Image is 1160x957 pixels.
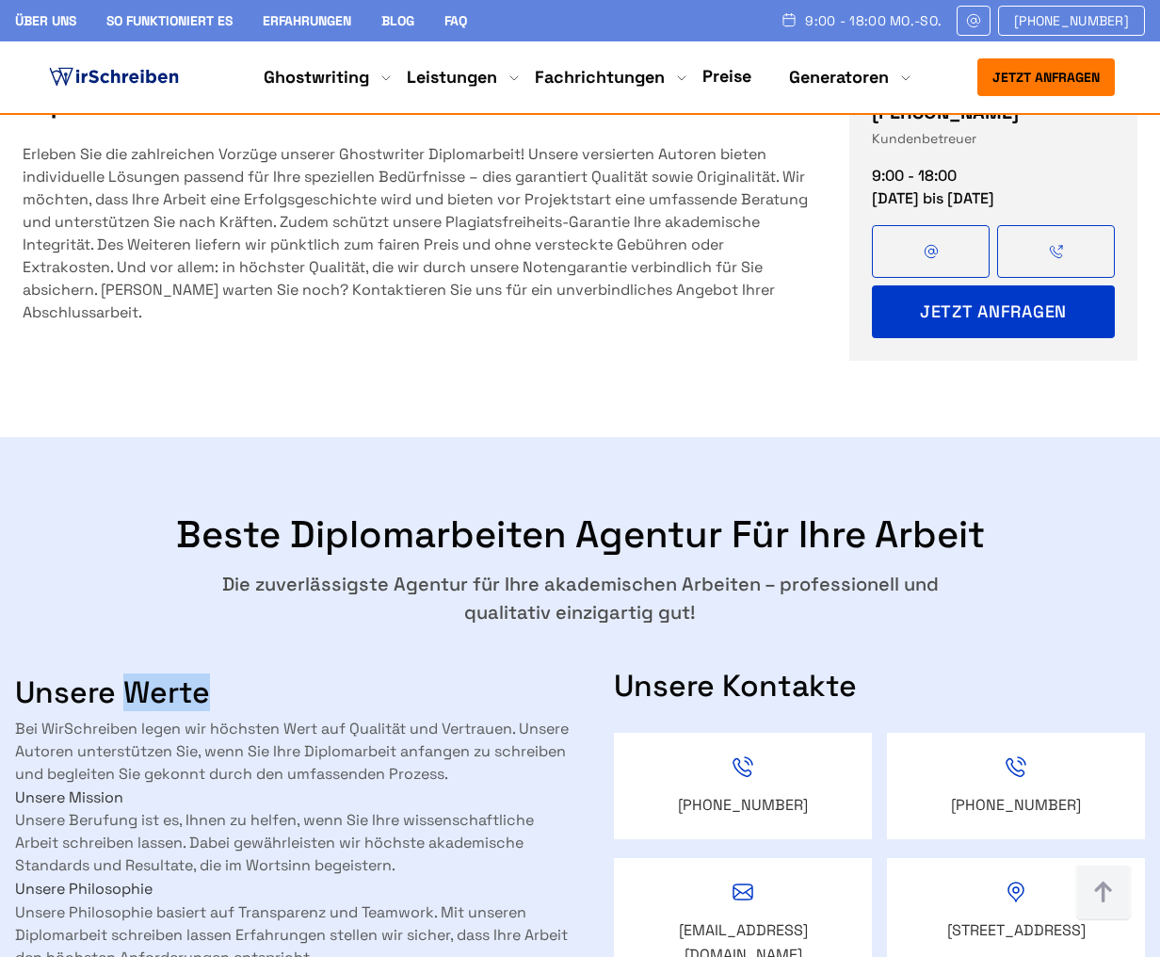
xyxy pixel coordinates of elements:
button: Jetzt anfragen [977,58,1115,96]
p: Unsere Berufung ist es, Ihnen zu helfen, wenn Sie Ihre wissenschaftliche Arbeit schreiben lassen.... [15,809,576,877]
p: Bei WirSchreiben legen wir höchsten Wert auf Qualität und Vertrauen. Unsere Autoren unterstützen ... [15,718,576,786]
img: logo ghostwriter-österreich [45,63,183,91]
a: Über uns [15,12,76,29]
img: Email [965,13,982,28]
img: Icon [1005,755,1027,778]
p: Erleben Sie die zahlreichen Vorzüge unserer Ghostwriter Diplomarbeit! Unsere versierten Autoren b... [23,143,812,324]
a: Generatoren [789,66,889,89]
a: [PHONE_NUMBER] [678,793,808,818]
a: Ghostwriting [264,66,369,89]
h2: Beste Diplomarbeiten Agentur für Ihre Arbeit [15,512,1145,558]
img: button top [1075,865,1132,921]
a: So funktioniert es [106,12,233,29]
button: Jetzt anfragen [872,286,1115,339]
div: Kundenbetreuer [872,128,1019,151]
a: Erfahrungen [263,12,351,29]
h3: Unsere Kontakte [614,667,1145,705]
a: Leistungen [407,66,497,89]
img: Icon [1005,881,1027,903]
h3: Unsere Mission [15,786,576,810]
img: Icon [732,881,754,903]
img: Schedule [781,12,797,27]
a: Preise [702,65,751,87]
p: Die zuverlässigste Agentur für Ihre akademischen Arbeiten – professionell und qualitativ einzigar... [213,570,947,626]
h3: Unsere Philosophie [15,877,576,901]
a: [STREET_ADDRESS] [947,918,1086,943]
a: [PHONE_NUMBER] [951,793,1081,818]
h3: Unsere Werte [15,673,576,711]
span: 9:00 - 18:00 Mo.-So. [805,13,942,28]
a: Fachrichtungen [535,66,665,89]
img: Icon [732,755,754,778]
a: Blog [381,12,414,29]
div: [DATE] bis [DATE] [872,188,1115,211]
a: FAQ [444,12,467,29]
span: [PHONE_NUMBER] [1014,13,1129,28]
div: 9:00 - 18:00 [872,166,1115,188]
a: [PHONE_NUMBER] [998,6,1145,36]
